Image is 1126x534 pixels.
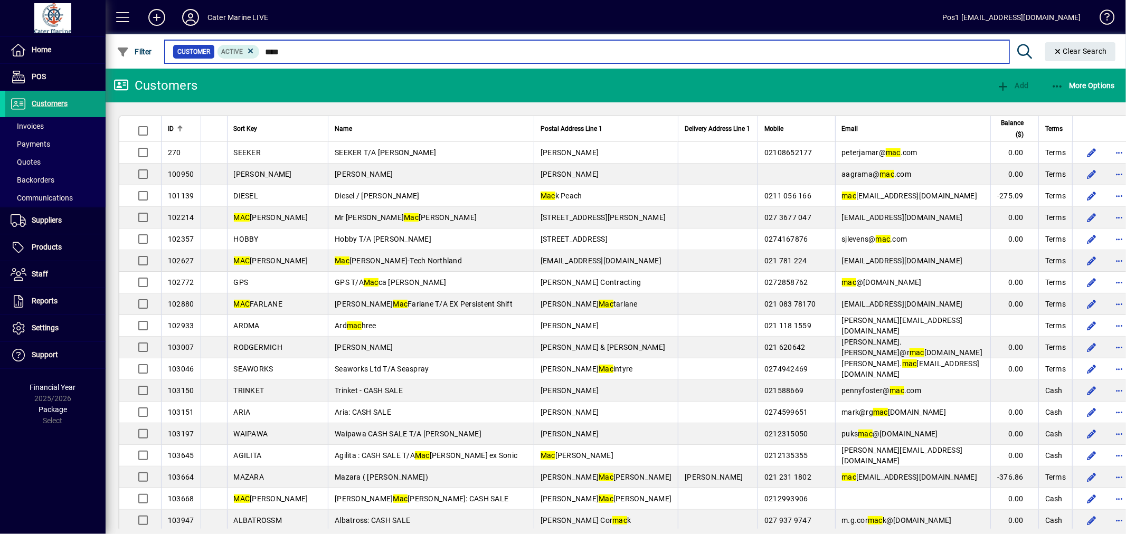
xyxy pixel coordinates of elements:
[168,123,174,135] span: ID
[541,321,599,330] span: [PERSON_NAME]
[234,300,250,308] em: MAC
[335,213,477,222] span: Mr [PERSON_NAME] [PERSON_NAME]
[1083,231,1100,247] button: Edit
[1083,425,1100,442] button: Edit
[234,148,261,157] span: SEEKER
[1045,299,1066,309] span: Terms
[541,123,602,135] span: Postal Address Line 1
[880,170,895,178] em: mac
[335,321,376,330] span: Ard hree
[5,315,106,341] a: Settings
[764,494,808,503] span: 0212993906
[990,510,1038,531] td: 0.00
[32,72,46,81] span: POS
[764,123,783,135] span: Mobile
[990,488,1038,510] td: 0.00
[541,365,633,373] span: [PERSON_NAME] intyre
[1092,2,1113,36] a: Knowledge Base
[858,430,873,438] em: mac
[842,338,983,357] span: [PERSON_NAME].[PERSON_NAME]@r [DOMAIN_NAME]
[1051,81,1115,90] span: More Options
[842,386,922,395] span: pennyfoster@ .com
[842,192,978,200] span: [EMAIL_ADDRESS][DOMAIN_NAME]
[842,430,938,438] span: puks @[DOMAIN_NAME]
[168,365,194,373] span: 103046
[32,243,62,251] span: Products
[997,117,1033,140] div: Balance ($)
[1083,469,1100,485] button: Edit
[5,207,106,234] a: Suppliers
[234,235,259,243] span: HOBBY
[990,164,1038,185] td: 0.00
[234,473,264,481] span: MAZARA
[234,494,250,503] em: MAC
[168,256,194,265] span: 102627
[1045,277,1066,288] span: Terms
[234,213,308,222] span: [PERSON_NAME]
[990,466,1038,488] td: -376.86
[168,148,181,157] span: 270
[168,473,194,481] span: 103664
[1083,187,1100,204] button: Edit
[1045,147,1066,158] span: Terms
[1045,428,1063,439] span: Cash
[1045,123,1063,135] span: Terms
[5,234,106,261] a: Products
[177,46,210,57] span: Customer
[1045,320,1066,331] span: Terms
[364,278,379,287] em: Mac
[234,494,308,503] span: [PERSON_NAME]
[335,473,428,481] span: Mazara ( [PERSON_NAME])
[234,430,268,438] span: WAIPAWA
[11,158,41,166] span: Quotes
[599,494,613,503] em: Mac
[842,148,918,157] span: peterjamar@ .com
[335,516,410,525] span: Albatross: CASH SALE
[234,300,283,308] span: FARLANE
[168,170,194,178] span: 100950
[541,494,671,503] span: [PERSON_NAME] [PERSON_NAME]
[5,261,106,288] a: Staff
[1045,450,1063,461] span: Cash
[5,37,106,63] a: Home
[764,235,808,243] span: 0274167876
[168,123,194,135] div: ID
[902,359,917,368] em: mac
[764,300,816,308] span: 021 083 78170
[5,64,106,90] a: POS
[599,300,613,308] em: Mac
[335,430,481,438] span: Waipawa CASH SALE T/A [PERSON_NAME]
[541,235,608,243] span: [STREET_ADDRESS]
[842,516,952,525] span: m.g.cor k@[DOMAIN_NAME]
[873,408,888,416] em: mac
[1083,447,1100,464] button: Edit
[541,343,665,351] span: [PERSON_NAME] & [PERSON_NAME]
[113,77,197,94] div: Customers
[335,365,429,373] span: Seaworks Ltd T/A Seaspray
[1045,169,1066,179] span: Terms
[764,123,829,135] div: Mobile
[1045,212,1066,223] span: Terms
[234,213,250,222] em: MAC
[335,256,462,265] span: [PERSON_NAME]-Tech Northland
[910,348,924,357] em: mac
[5,153,106,171] a: Quotes
[1045,364,1066,374] span: Terms
[997,81,1028,90] span: Add
[990,142,1038,164] td: 0.00
[168,213,194,222] span: 102214
[234,278,249,287] span: GPS
[174,8,207,27] button: Profile
[842,123,858,135] span: Email
[1083,360,1100,377] button: Edit
[541,278,641,287] span: [PERSON_NAME] Contracting
[842,256,963,265] span: [EMAIL_ADDRESS][DOMAIN_NAME]
[1045,42,1116,61] button: Clear
[11,176,54,184] span: Backorders
[1048,76,1118,95] button: More Options
[168,321,194,330] span: 102933
[32,216,62,224] span: Suppliers
[5,189,106,207] a: Communications
[842,170,912,178] span: aagrama@ .com
[335,494,508,503] span: [PERSON_NAME] [PERSON_NAME]: CASH SALE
